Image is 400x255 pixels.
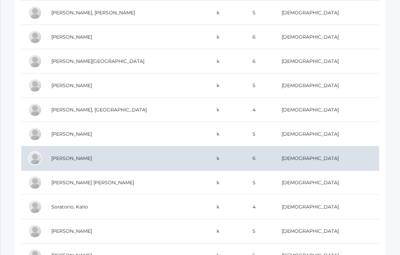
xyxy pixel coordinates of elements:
td: 4 [246,195,274,219]
div: Emmy Rodarte [28,127,42,141]
td: [DEMOGRAPHIC_DATA] [275,49,379,73]
td: k [210,146,246,171]
td: [PERSON_NAME] [44,73,210,98]
td: 6 [246,25,274,49]
div: Kailo Soratorio [28,200,42,214]
div: Savannah Maurer [28,54,42,68]
div: Vincent Scrudato [28,151,42,165]
td: [PERSON_NAME], [PERSON_NAME] [44,1,210,25]
div: Hadley Sponseller [28,224,42,238]
td: [PERSON_NAME] [44,122,210,146]
td: k [210,49,246,73]
td: [PERSON_NAME] [44,219,210,243]
td: 6 [246,146,274,171]
td: k [210,122,246,146]
td: k [210,1,246,25]
td: 5 [246,1,274,25]
td: [PERSON_NAME], [GEOGRAPHIC_DATA] [44,98,210,122]
div: Ian Serafini Pozzi [28,176,42,189]
td: 5 [246,171,274,195]
td: 5 [246,122,274,146]
td: [PERSON_NAME] [PERSON_NAME] [44,171,210,195]
td: [DEMOGRAPHIC_DATA] [275,73,379,98]
td: 5 [246,219,274,243]
td: 5 [246,73,274,98]
td: [PERSON_NAME][GEOGRAPHIC_DATA] [44,49,210,73]
div: Siena Mikhail [28,103,42,117]
td: k [210,73,246,98]
td: k [210,171,246,195]
td: [DEMOGRAPHIC_DATA] [275,98,379,122]
td: [DEMOGRAPHIC_DATA] [275,195,379,219]
div: Colton Maurer [28,30,42,44]
td: 4 [246,98,274,122]
td: [PERSON_NAME] [44,25,210,49]
td: 6 [246,49,274,73]
td: k [210,219,246,243]
td: [DEMOGRAPHIC_DATA] [275,25,379,49]
td: [DEMOGRAPHIC_DATA] [275,146,379,171]
td: [DEMOGRAPHIC_DATA] [275,171,379,195]
td: k [210,98,246,122]
td: [DEMOGRAPHIC_DATA] [275,219,379,243]
td: [PERSON_NAME] [44,146,210,171]
td: k [210,25,246,49]
td: [DEMOGRAPHIC_DATA] [275,1,379,25]
div: Cole McCollum [28,79,42,92]
div: Smith Mansi [28,6,42,19]
td: Soratorio, Kailo [44,195,210,219]
td: [DEMOGRAPHIC_DATA] [275,122,379,146]
td: k [210,195,246,219]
